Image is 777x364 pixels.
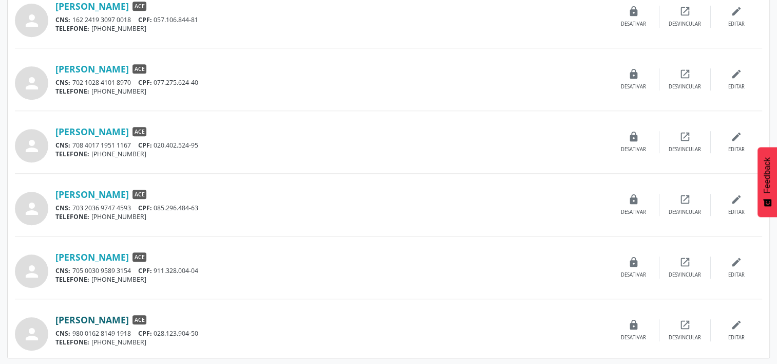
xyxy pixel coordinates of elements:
div: Desativar [621,83,646,90]
div: Editar [728,334,745,341]
div: Desvincular [669,271,701,279]
i: edit [731,68,742,80]
div: [PHONE_NUMBER] [55,212,608,221]
div: 980 0162 8149 1918 028.123.904-50 [55,329,608,338]
span: CPF: [138,266,152,275]
span: CNS: [55,204,70,212]
span: CNS: [55,15,70,24]
div: [PHONE_NUMBER] [55,87,608,96]
div: 703 2036 9747 4593 085.296.484-63 [55,204,608,212]
i: lock [628,68,639,80]
div: 162 2419 3097 0018 057.106.844-81 [55,15,608,24]
div: 705 0030 9589 3154 911.328.004-04 [55,266,608,275]
span: ACE [132,2,146,11]
i: open_in_new [679,319,691,331]
span: TELEFONE: [55,87,89,96]
span: CNS: [55,266,70,275]
div: Desvincular [669,209,701,216]
div: [PHONE_NUMBER] [55,150,608,158]
i: edit [731,194,742,205]
span: ACE [132,127,146,136]
div: Desativar [621,209,646,216]
i: open_in_new [679,6,691,17]
i: edit [731,319,742,331]
span: ACE [132,315,146,324]
div: Desvincular [669,83,701,90]
i: person [23,74,41,93]
span: CNS: [55,141,70,150]
i: edit [731,257,742,268]
i: edit [731,131,742,142]
div: 708 4017 1951 1167 020.402.524-95 [55,141,608,150]
span: Feedback [763,157,772,193]
span: ACE [132,64,146,74]
i: open_in_new [679,194,691,205]
i: open_in_new [679,131,691,142]
span: TELEFONE: [55,212,89,221]
div: Editar [728,271,745,279]
span: TELEFONE: [55,338,89,347]
a: [PERSON_NAME] [55,1,129,12]
i: person [23,137,41,155]
div: Editar [728,83,745,90]
span: CPF: [138,329,152,338]
span: ACE [132,190,146,199]
span: TELEFONE: [55,275,89,284]
div: Desativar [621,334,646,341]
div: Desvincular [669,334,701,341]
i: person [23,199,41,218]
a: [PERSON_NAME] [55,126,129,137]
div: Desativar [621,271,646,279]
span: CPF: [138,78,152,87]
a: [PERSON_NAME] [55,63,129,75]
a: [PERSON_NAME] [55,189,129,200]
i: lock [628,131,639,142]
button: Feedback - Mostrar pesquisa [757,147,777,217]
i: open_in_new [679,68,691,80]
i: person [23,262,41,281]
a: [PERSON_NAME] [55,314,129,325]
i: lock [628,6,639,17]
i: edit [731,6,742,17]
span: ACE [132,252,146,262]
i: open_in_new [679,257,691,268]
div: Desvincular [669,146,701,153]
div: Editar [728,21,745,28]
i: lock [628,257,639,268]
div: [PHONE_NUMBER] [55,24,608,33]
span: CNS: [55,329,70,338]
i: lock [628,319,639,331]
div: [PHONE_NUMBER] [55,275,608,284]
span: TELEFONE: [55,150,89,158]
span: CNS: [55,78,70,87]
span: CPF: [138,204,152,212]
div: Editar [728,146,745,153]
a: [PERSON_NAME] [55,251,129,263]
span: CPF: [138,141,152,150]
div: Desvincular [669,21,701,28]
i: person [23,11,41,30]
div: Editar [728,209,745,216]
span: TELEFONE: [55,24,89,33]
i: person [23,325,41,343]
div: 702 1028 4101 8970 077.275.624-40 [55,78,608,87]
span: CPF: [138,15,152,24]
div: Desativar [621,146,646,153]
div: Desativar [621,21,646,28]
i: lock [628,194,639,205]
div: [PHONE_NUMBER] [55,338,608,347]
